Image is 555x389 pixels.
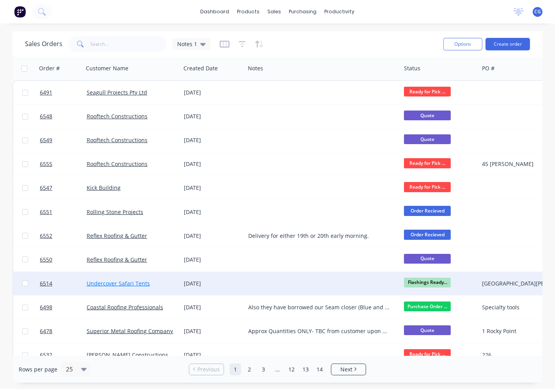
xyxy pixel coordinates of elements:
span: Notes 1 [177,40,197,48]
div: Status [404,64,420,72]
a: Page 13 [300,364,311,375]
a: 6514 [40,272,87,295]
div: purchasing [285,6,321,18]
div: PO # [482,64,495,72]
div: [DATE] [184,351,242,359]
h1: Sales Orders [25,40,62,48]
div: [DATE] [184,89,242,96]
div: Customer Name [86,64,128,72]
span: Order Recieved [404,206,451,216]
a: 6478 [40,319,87,343]
a: Rooftech Constructions [87,136,148,144]
div: sales [264,6,285,18]
a: Superior Metal Roofing Company Pty Ltd [87,327,192,335]
span: Order Recieved [404,230,451,239]
div: [DATE] [184,256,242,264]
a: Reflex Roofing & Gutter [87,256,147,263]
a: 6491 [40,81,87,104]
span: CG [534,8,541,15]
a: Rooftech Constructions [87,112,148,120]
a: 6547 [40,176,87,200]
span: Quote [404,111,451,120]
span: Previous [197,366,220,373]
div: Order # [39,64,60,72]
a: Page 12 [286,364,297,375]
a: 6552 [40,224,87,248]
a: Kick Building [87,184,121,191]
span: Next [340,366,352,373]
div: [DATE] [184,232,242,240]
span: Ready for Pick ... [404,349,451,359]
a: Page 3 [258,364,269,375]
div: productivity [321,6,359,18]
a: Coastal Roofing Professionals [87,303,163,311]
span: Quote [404,254,451,264]
span: Ready for Pick ... [404,87,451,96]
a: Next page [331,366,366,373]
span: 6555 [40,160,52,168]
div: [DATE] [184,184,242,192]
a: 6549 [40,128,87,152]
a: Page 14 [314,364,326,375]
span: 6549 [40,136,52,144]
div: [DATE] [184,327,242,335]
span: Ready for Pick ... [404,158,451,168]
a: 6551 [40,200,87,224]
span: 6547 [40,184,52,192]
div: [DATE] [184,208,242,216]
a: Rooftech Constructions [87,160,148,168]
button: Options [443,38,482,50]
span: Quote [404,134,451,144]
div: Approx Quantities ONLY- TBC from customer upon ordering [248,327,390,335]
a: Seagull Projects Pty Ltd [87,89,147,96]
a: Jump forward [272,364,283,375]
span: Purchase Order ... [404,302,451,311]
a: Page 1 is your current page [229,364,241,375]
input: Search... [91,36,167,52]
a: 6555 [40,152,87,176]
div: [DATE] [184,112,242,120]
div: [DATE] [184,136,242,144]
a: [PERSON_NAME] Constructions [87,351,168,359]
span: Ready for Pick ... [404,182,451,192]
a: Reflex Roofing & Gutter [87,232,147,239]
ul: Pagination [186,364,369,375]
span: 6548 [40,112,52,120]
img: Factory [14,6,26,18]
span: 6552 [40,232,52,240]
span: 6514 [40,280,52,287]
div: products [233,6,264,18]
span: 6491 [40,89,52,96]
div: [DATE] [184,303,242,311]
span: Flashings Ready... [404,278,451,287]
a: 6550 [40,248,87,271]
div: [DATE] [184,280,242,287]
span: 6532 [40,351,52,359]
a: 6498 [40,296,87,319]
div: Delivery for either 19th or 20th early morning. [248,232,390,240]
a: 6548 [40,105,87,128]
button: Create order [486,38,530,50]
span: 6550 [40,256,52,264]
a: Undercover Safari Tents [87,280,150,287]
span: 6551 [40,208,52,216]
span: 6498 [40,303,52,311]
div: Also they have borrowed our Seam closer (Blue and Yellow) until theirs arrives [248,303,390,311]
div: [DATE] [184,160,242,168]
a: 6532 [40,343,87,367]
div: Created Date [183,64,218,72]
span: Quote [404,325,451,335]
a: Previous page [189,366,224,373]
span: 6478 [40,327,52,335]
a: Rolling Stone Projects [87,208,143,216]
a: dashboard [197,6,233,18]
div: Notes [248,64,263,72]
span: Rows per page [19,366,57,373]
a: Page 2 [244,364,255,375]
